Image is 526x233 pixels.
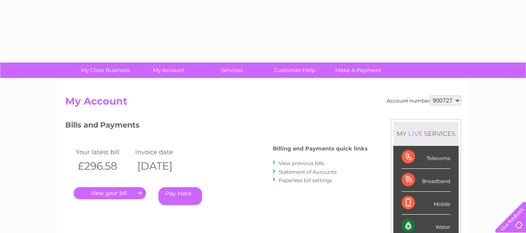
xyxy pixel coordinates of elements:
th: [DATE] [133,158,193,175]
a: My Account [134,63,203,78]
td: Invoice date [133,146,193,158]
div: Mobile [402,192,450,215]
h3: Bills and Payments [65,119,368,134]
a: Paperless bill settings [279,177,332,183]
td: Your latest bill [74,146,133,158]
a: . [74,187,146,199]
div: Broadband [402,169,450,192]
div: Account number [387,95,461,105]
div: LIVE [407,130,424,138]
div: Telecoms [402,146,450,169]
h2: My Account [65,95,461,111]
a: Make A Payment [324,63,393,78]
th: £296.58 [74,158,133,175]
div: MY SERVICES [393,122,459,145]
a: Customer Help [261,63,329,78]
a: Pay Here [158,187,202,205]
a: My Clear Business [71,63,140,78]
a: Services [198,63,266,78]
a: Statement of Accounts [279,169,337,175]
h4: Billing and Payments quick links [273,145,368,152]
a: View previous bills [279,160,324,166]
